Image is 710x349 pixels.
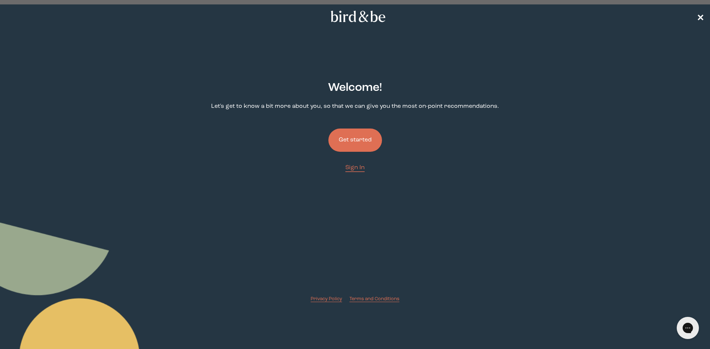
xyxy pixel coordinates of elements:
a: Get started [328,117,382,164]
a: Privacy Policy [311,295,342,302]
h2: Welcome ! [328,79,382,96]
a: ✕ [697,10,704,23]
span: Sign In [345,165,365,171]
button: Get started [328,129,382,152]
span: Terms and Conditions [349,297,399,301]
a: Terms and Conditions [349,295,399,302]
span: ✕ [697,12,704,21]
iframe: Gorgias live chat messenger [673,314,703,342]
span: Privacy Policy [311,297,342,301]
p: Let's get to know a bit more about you, so that we can give you the most on-point recommendations. [211,102,499,111]
a: Sign In [345,164,365,172]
